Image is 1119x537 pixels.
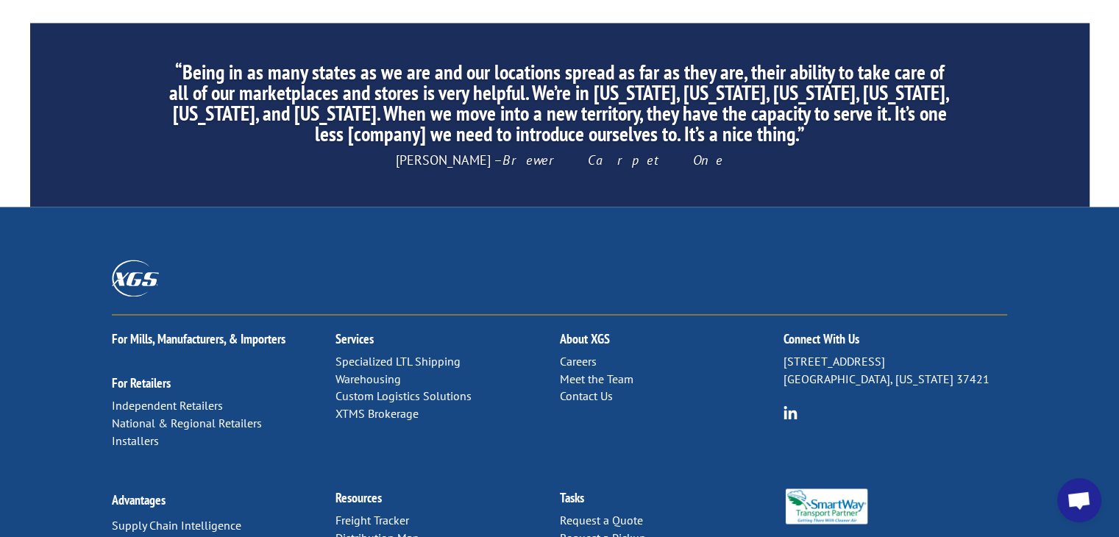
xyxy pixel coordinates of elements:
img: Smartway_Logo [784,488,870,524]
span: [PERSON_NAME] – [396,152,723,168]
a: National & Regional Retailers [112,416,262,430]
h2: Tasks [559,491,783,511]
a: Careers [559,354,596,369]
p: [STREET_ADDRESS] [GEOGRAPHIC_DATA], [US_STATE] 37421 [784,353,1007,388]
a: Warehousing [335,371,401,386]
div: Open chat [1057,478,1101,522]
a: Supply Chain Intelligence [112,517,241,532]
a: Installers [112,433,159,447]
a: Meet the Team [559,371,633,386]
a: Freight Tracker [335,512,409,527]
img: group-6 [784,405,797,419]
a: Advantages [112,491,166,508]
a: Independent Retailers [112,398,223,413]
a: Request a Quote [559,512,642,527]
a: Contact Us [559,388,612,403]
a: For Mills, Manufacturers, & Importers [112,330,285,347]
h2: “Being in as many states as we are and our locations spread as far as they are, their ability to ... [168,62,951,152]
a: About XGS [559,330,609,347]
em: Brewer Carpet One [502,152,723,168]
a: Services [335,330,374,347]
img: XGS_Logos_ALL_2024_All_White [112,260,159,296]
a: Specialized LTL Shipping [335,354,461,369]
h2: Connect With Us [784,332,1007,353]
a: For Retailers [112,374,171,391]
a: Custom Logistics Solutions [335,388,472,403]
a: XTMS Brokerage [335,406,419,421]
a: Resources [335,488,382,505]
